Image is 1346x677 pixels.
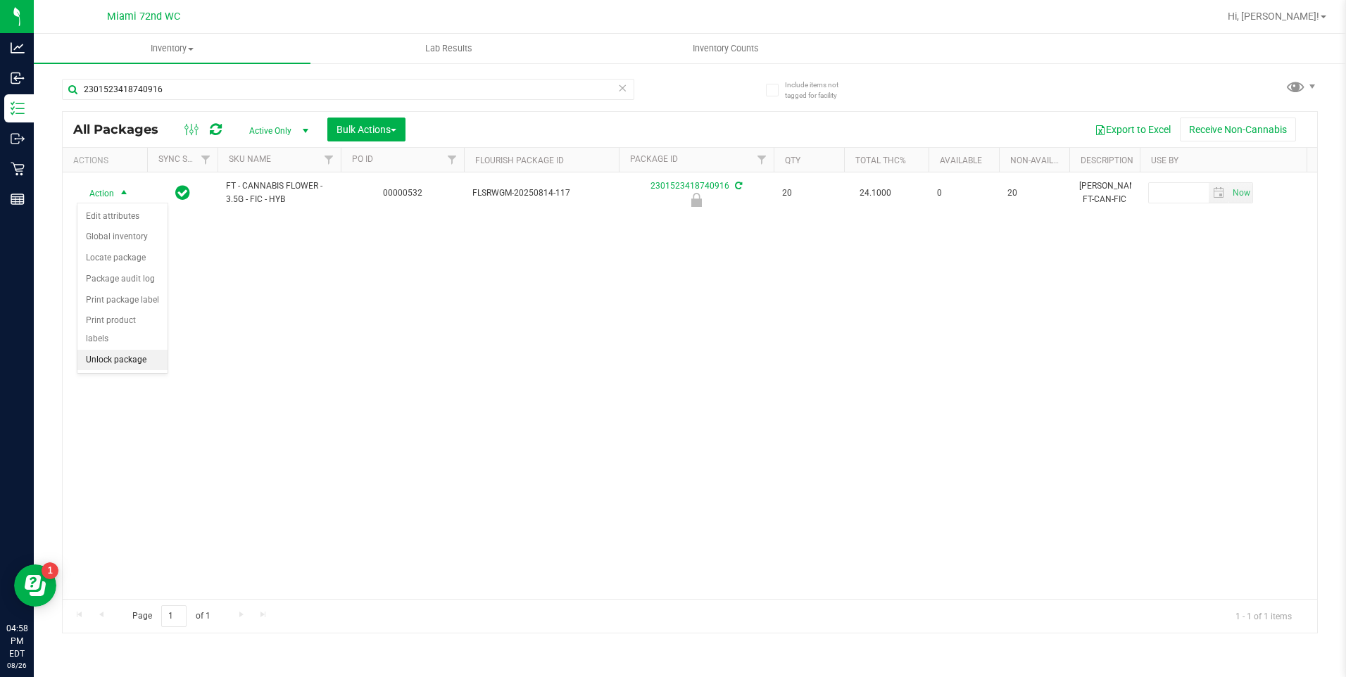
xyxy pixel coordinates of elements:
[194,148,218,172] a: Filter
[1228,11,1319,22] span: Hi, [PERSON_NAME]!
[472,186,610,200] span: FLSRWGM-20250814-117
[1224,605,1303,626] span: 1 - 1 of 1 items
[733,181,742,191] span: Sync from Compliance System
[62,79,634,100] input: Search Package ID, Item Name, SKU, Lot or Part Number...
[6,622,27,660] p: 04:58 PM EDT
[175,183,190,203] span: In Sync
[406,42,491,55] span: Lab Results
[158,154,213,164] a: Sync Status
[650,181,729,191] a: 2301523418740916
[937,186,990,200] span: 0
[1086,118,1180,141] button: Export to Excel
[853,183,898,203] span: 24.1000
[940,156,982,165] a: Available
[750,148,774,172] a: Filter
[11,71,25,85] inline-svg: Inbound
[77,206,168,227] li: Edit attributes
[34,34,310,63] a: Inventory
[226,179,332,206] span: FT - CANNABIS FLOWER - 3.5G - FIC - HYB
[785,156,800,165] a: Qty
[77,248,168,269] li: Locate package
[1180,118,1296,141] button: Receive Non-Cannabis
[1151,156,1178,165] a: Use By
[336,124,396,135] span: Bulk Actions
[77,269,168,290] li: Package audit log
[317,148,341,172] a: Filter
[11,132,25,146] inline-svg: Outbound
[73,156,141,165] div: Actions
[73,122,172,137] span: All Packages
[42,562,58,579] iframe: Resource center unread badge
[1229,183,1253,203] span: Set Current date
[77,227,168,248] li: Global inventory
[77,310,168,349] li: Print product labels
[1010,156,1073,165] a: Non-Available
[11,41,25,55] inline-svg: Analytics
[1007,186,1061,200] span: 20
[1229,183,1252,203] span: select
[77,350,168,371] li: Unlock package
[588,34,864,63] a: Inventory Counts
[34,42,310,55] span: Inventory
[120,605,222,627] span: Page of 1
[107,11,180,23] span: Miami 72nd WC
[441,148,464,172] a: Filter
[11,101,25,115] inline-svg: Inventory
[161,605,187,627] input: 1
[383,188,422,198] a: 00000532
[1209,183,1229,203] span: select
[630,154,678,164] a: Package ID
[77,290,168,311] li: Print package label
[11,192,25,206] inline-svg: Reports
[785,80,855,101] span: Include items not tagged for facility
[14,564,56,607] iframe: Resource center
[1078,178,1131,208] div: [PERSON_NAME]-FT-CAN-FIC
[618,79,628,97] span: Clear
[77,184,115,203] span: Action
[310,34,587,63] a: Lab Results
[352,154,373,164] a: PO ID
[1081,156,1133,165] a: Description
[229,154,271,164] a: SKU Name
[782,186,836,200] span: 20
[327,118,405,141] button: Bulk Actions
[674,42,778,55] span: Inventory Counts
[475,156,564,165] a: Flourish Package ID
[617,193,776,207] div: Newly Received
[6,660,27,671] p: 08/26
[115,184,133,203] span: select
[855,156,906,165] a: Total THC%
[11,162,25,176] inline-svg: Retail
